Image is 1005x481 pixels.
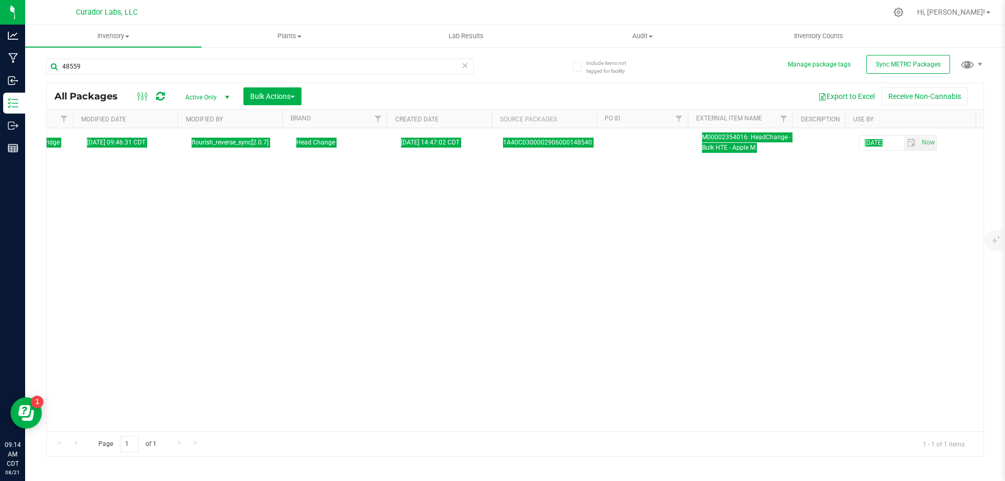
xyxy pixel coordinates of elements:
span: select [904,136,919,150]
inline-svg: Outbound [8,120,18,131]
inline-svg: Inventory [8,98,18,108]
button: Bulk Actions [243,87,301,105]
a: Modified Date [81,116,126,123]
span: Head Change [296,138,388,148]
span: Set Current date [919,135,937,150]
span: 1 - 1 of 1 items [914,436,973,452]
a: Inventory [25,25,202,47]
span: Inventory Counts [780,31,857,41]
p: 09:14 AM CDT [5,440,20,468]
span: flourish_reverse_sync[2.0.7] [192,138,284,148]
a: Description [801,116,840,123]
a: Brand [291,115,311,122]
input: Search Package ID, Item Name, SKU, Lot or Part Number... [46,59,474,74]
span: Curador Labs, LLC [76,8,138,17]
span: M00002354016: HeadChange - Bulk HTE - Apple M [702,132,794,152]
inline-svg: Inbound [8,75,18,86]
button: Export to Excel [811,87,881,105]
a: Lab Results [378,25,554,47]
span: Hi, [PERSON_NAME]! [917,8,985,16]
button: Receive Non-Cannabis [881,87,968,105]
span: Sync METRC Packages [876,61,941,68]
a: Filter [370,110,387,128]
a: External Item Name [696,115,762,122]
span: Bulk Actions [250,92,295,100]
inline-svg: Analytics [8,30,18,41]
a: Plants [202,25,378,47]
a: Filter [671,110,688,128]
div: Manage settings [892,7,905,17]
a: PO ID [605,115,620,122]
span: Inventory [25,31,202,41]
a: Modified By [186,116,223,123]
a: Filter [775,110,792,128]
button: Sync METRC Packages [866,55,950,74]
span: select [919,136,936,150]
span: Plants [202,31,377,41]
span: Clear [461,59,468,72]
span: Include items not tagged for facility [586,59,639,75]
input: 1 [120,436,139,452]
a: Use By [853,116,874,123]
div: 1A40C0300002906000148540 [503,138,601,148]
span: [DATE] 09:46:31 CDT [87,138,146,148]
span: Audit [555,31,730,41]
a: Filter [55,110,73,128]
th: Source Packages [492,110,596,128]
inline-svg: Manufacturing [8,53,18,63]
a: Created Date [395,116,439,123]
a: Inventory Counts [731,25,907,47]
iframe: Resource center unread badge [31,396,43,408]
span: All Packages [54,91,128,102]
inline-svg: Reports [8,143,18,153]
iframe: Resource center [10,397,42,429]
button: Manage package tags [788,60,851,69]
p: 08/21 [5,468,20,476]
span: Page of 1 [90,436,165,452]
span: [DATE] 14:47:02 CDT [401,138,460,148]
span: Lab Results [434,31,498,41]
a: Audit [554,25,731,47]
